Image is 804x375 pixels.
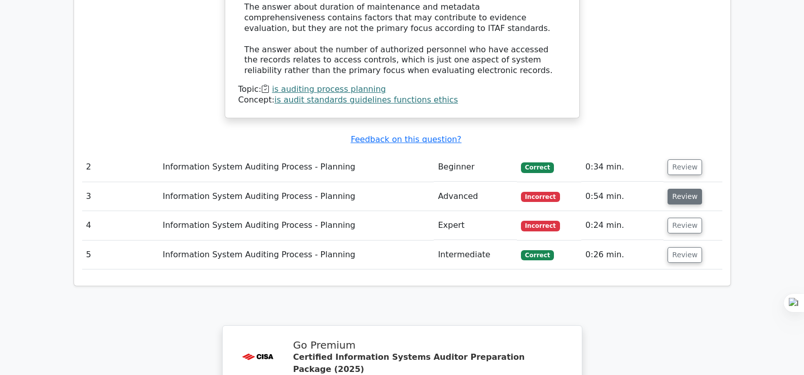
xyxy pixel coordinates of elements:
button: Review [668,189,702,204]
button: Review [668,247,702,263]
td: Information System Auditing Process - Planning [159,211,434,240]
button: Review [668,159,702,175]
td: Intermediate [434,241,516,269]
span: Correct [521,250,554,260]
a: is audit standards guidelines functions ethics [274,95,458,105]
td: 3 [82,182,159,211]
td: Information System Auditing Process - Planning [159,182,434,211]
span: Incorrect [521,221,560,231]
td: Information System Auditing Process - Planning [159,241,434,269]
span: Incorrect [521,192,560,202]
td: 0:54 min. [581,182,663,211]
td: Expert [434,211,516,240]
td: 5 [82,241,159,269]
td: 4 [82,211,159,240]
span: Correct [521,162,554,173]
td: 2 [82,153,159,182]
td: 0:24 min. [581,211,663,240]
td: Beginner [434,153,516,182]
td: 0:26 min. [581,241,663,269]
a: is auditing process planning [272,84,386,94]
td: 0:34 min. [581,153,663,182]
button: Review [668,218,702,233]
div: Concept: [238,95,566,106]
a: Feedback on this question? [351,134,461,144]
td: Information System Auditing Process - Planning [159,153,434,182]
td: Advanced [434,182,516,211]
div: Topic: [238,84,566,95]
